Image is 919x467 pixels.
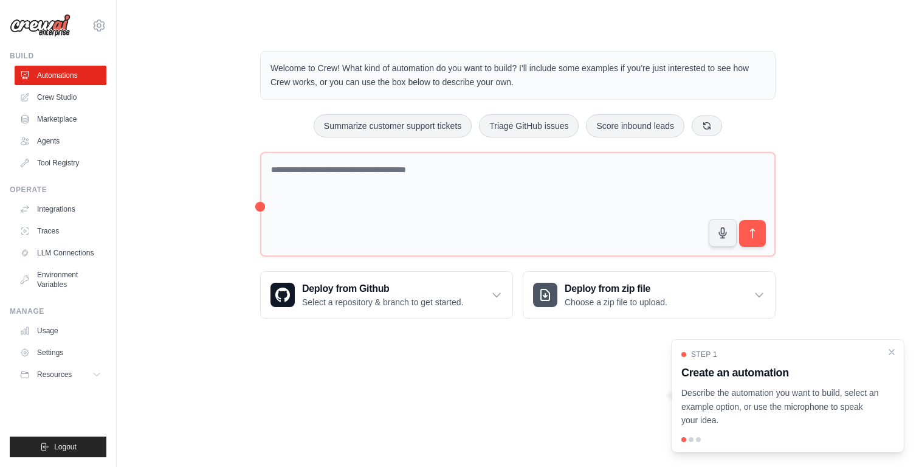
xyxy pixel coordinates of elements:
p: Describe the automation you want to build, select an example option, or use the microphone to spe... [681,386,879,427]
h3: Deploy from zip file [565,282,667,296]
span: Logout [54,442,77,452]
a: Marketplace [15,109,106,129]
p: Select a repository & branch to get started. [302,296,463,308]
div: Build [10,51,106,61]
a: LLM Connections [15,243,106,263]
p: Welcome to Crew! What kind of automation do you want to build? I'll include some examples if you'... [270,61,765,89]
a: Settings [15,343,106,362]
div: Manage [10,306,106,316]
button: Close walkthrough [887,347,897,357]
button: Score inbound leads [586,114,684,137]
button: Summarize customer support tickets [314,114,472,137]
a: Tool Registry [15,153,106,173]
div: Operate [10,185,106,195]
p: Choose a zip file to upload. [565,296,667,308]
h3: Create an automation [681,364,879,381]
a: Agents [15,131,106,151]
a: Environment Variables [15,265,106,294]
span: Step 1 [691,350,717,359]
a: Usage [15,321,106,341]
span: Resources [37,370,72,379]
a: Traces [15,221,106,241]
a: Crew Studio [15,88,106,107]
a: Automations [15,66,106,85]
button: Triage GitHub issues [479,114,579,137]
a: Integrations [15,199,106,219]
img: Logo [10,14,71,37]
button: Resources [15,365,106,384]
h3: Deploy from Github [302,282,463,296]
button: Logout [10,437,106,457]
